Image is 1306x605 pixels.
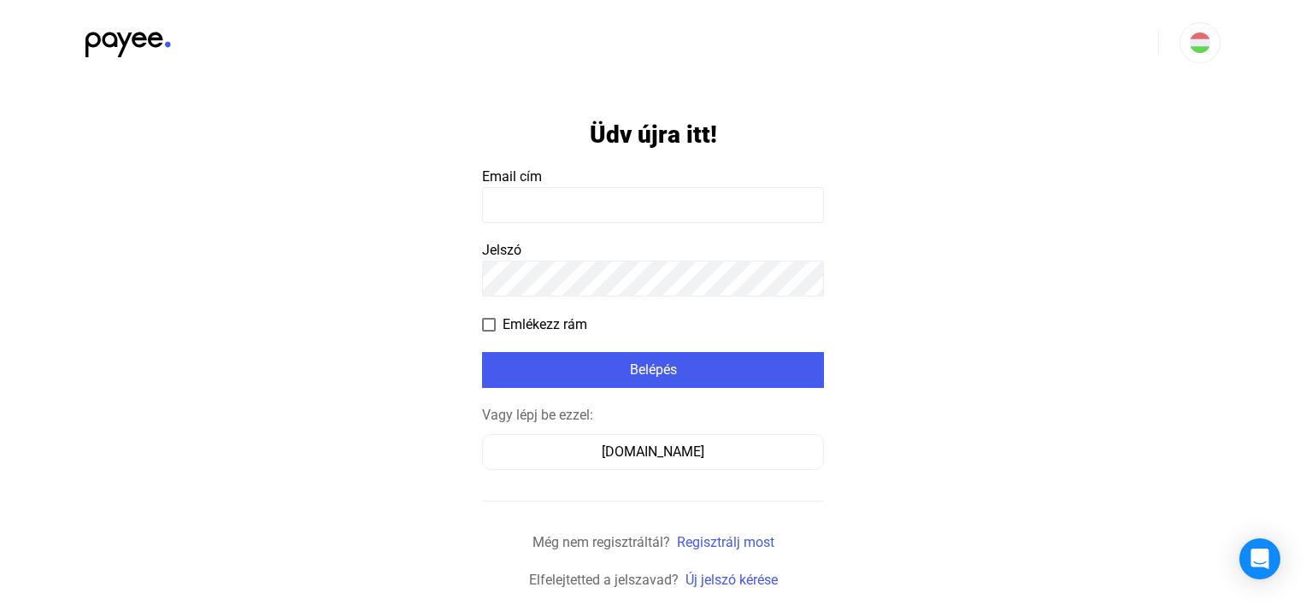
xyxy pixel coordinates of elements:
[685,572,778,588] a: Új jelszó kérése
[1180,22,1221,63] button: HU
[590,120,717,150] h1: Üdv újra itt!
[482,168,542,185] span: Email cím
[503,314,587,335] span: Emlékezz rám
[482,242,521,258] span: Jelszó
[482,405,824,426] div: Vagy lépj be ezzel:
[532,534,670,550] span: Még nem regisztráltál?
[1239,538,1280,579] div: Open Intercom Messenger
[482,443,824,460] a: [DOMAIN_NAME]
[677,534,774,550] a: Regisztrálj most
[85,22,171,57] img: black-payee-blue-dot.svg
[529,572,679,588] span: Elfelejtetted a jelszavad?
[488,442,818,462] div: [DOMAIN_NAME]
[482,352,824,388] button: Belépés
[1190,32,1210,53] img: HU
[487,360,819,380] div: Belépés
[482,434,824,470] button: [DOMAIN_NAME]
